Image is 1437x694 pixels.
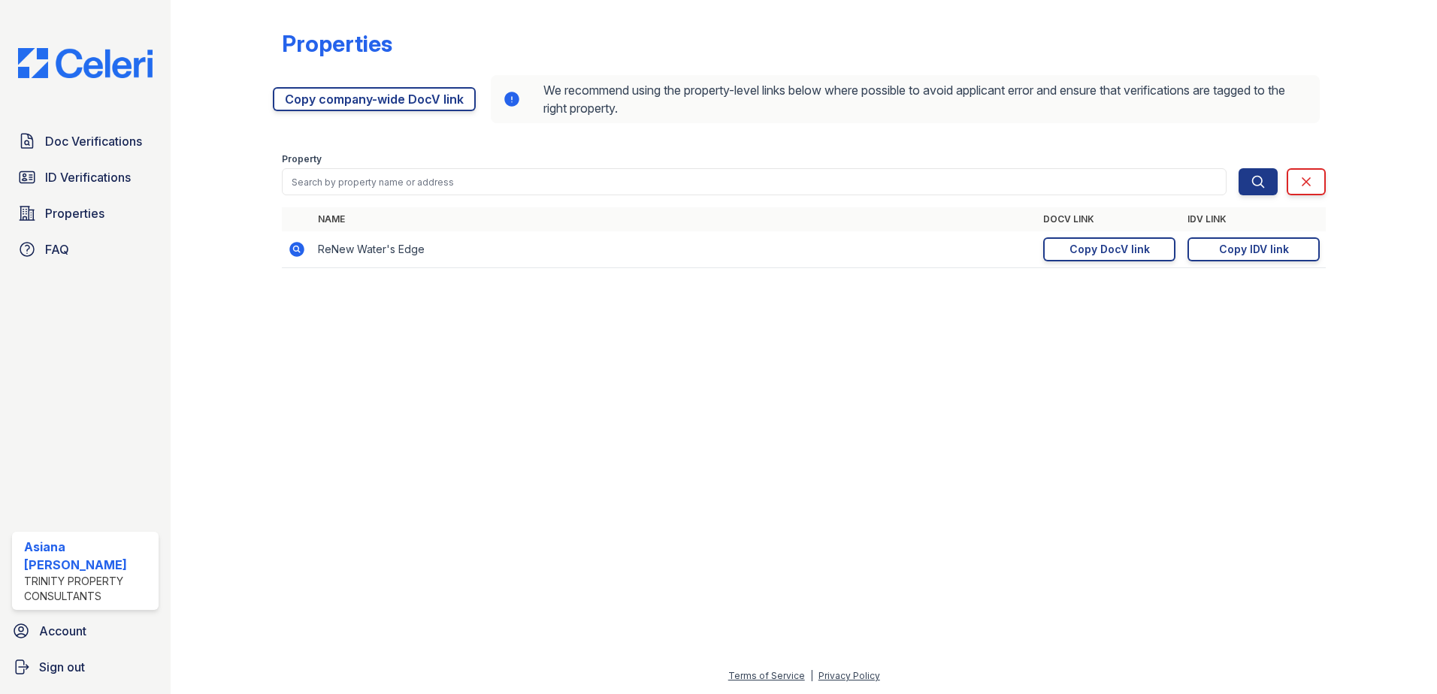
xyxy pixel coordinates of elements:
img: CE_Logo_Blue-a8612792a0a2168367f1c8372b55b34899dd931a85d93a1a3d3e32e68fde9ad4.png [6,48,165,78]
input: Search by property name or address [282,168,1227,195]
div: We recommend using the property-level links below where possible to avoid applicant error and ens... [491,75,1320,123]
a: Properties [12,198,159,228]
div: Properties [282,30,392,57]
label: Property [282,153,322,165]
th: Name [312,207,1037,231]
span: Sign out [39,658,85,676]
th: IDV Link [1181,207,1326,231]
span: Doc Verifications [45,132,142,150]
div: Copy DocV link [1069,242,1150,257]
span: Properties [45,204,104,222]
a: Doc Verifications [12,126,159,156]
div: Copy IDV link [1219,242,1289,257]
span: FAQ [45,240,69,258]
span: ID Verifications [45,168,131,186]
div: | [810,670,813,681]
a: Copy DocV link [1043,237,1175,261]
div: Trinity Property Consultants [24,574,153,604]
a: Account [6,616,165,646]
a: Copy IDV link [1187,237,1320,261]
span: Account [39,622,86,640]
th: DocV Link [1037,207,1181,231]
a: ID Verifications [12,162,159,192]
a: FAQ [12,234,159,264]
td: ReNew Water's Edge [312,231,1037,268]
a: Sign out [6,652,165,682]
a: Copy company-wide DocV link [273,87,476,111]
div: Asiana [PERSON_NAME] [24,538,153,574]
a: Terms of Service [728,670,805,681]
a: Privacy Policy [818,670,880,681]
